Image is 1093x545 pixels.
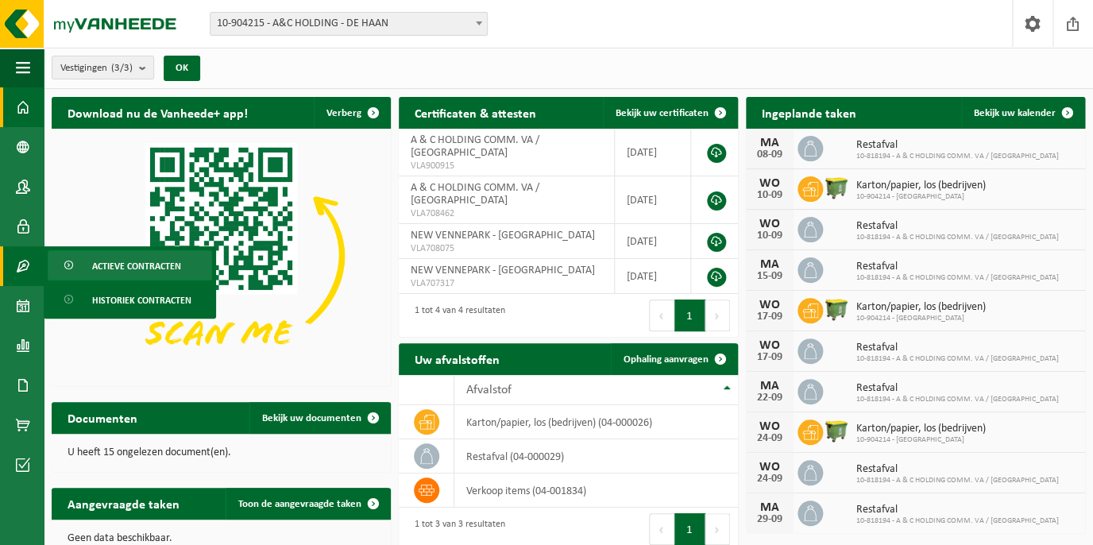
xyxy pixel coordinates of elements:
h2: Documenten [52,402,153,433]
div: 29-09 [754,514,786,525]
span: Afvalstof [466,384,512,396]
div: WO [754,420,786,433]
div: MA [754,258,786,271]
button: Previous [649,513,674,545]
a: Bekijk uw certificaten [603,97,736,129]
span: VLA708075 [411,242,602,255]
img: WB-1100-HPE-GN-50 [823,417,850,444]
span: Bekijk uw documenten [262,413,361,423]
div: 10-09 [754,230,786,242]
span: A & C HOLDING COMM. VA / [GEOGRAPHIC_DATA] [411,134,539,159]
div: 15-09 [754,271,786,282]
span: Ophaling aanvragen [624,354,709,365]
h2: Download nu de Vanheede+ app! [52,97,264,128]
span: Restafval [856,504,1059,516]
h2: Certificaten & attesten [399,97,552,128]
span: Verberg [326,108,361,118]
div: WO [754,218,786,230]
span: Karton/papier, los (bedrijven) [856,301,986,314]
div: WO [754,177,786,190]
span: Bekijk uw certificaten [616,108,709,118]
span: Karton/papier, los (bedrijven) [856,180,986,192]
td: karton/papier, los (bedrijven) (04-000026) [454,405,738,439]
span: 10-818194 - A & C HOLDING COMM. VA / [GEOGRAPHIC_DATA] [856,354,1059,364]
span: A & C HOLDING COMM. VA / [GEOGRAPHIC_DATA] [411,182,539,207]
span: Historiek contracten [92,285,191,315]
button: Verberg [314,97,389,129]
span: Restafval [856,382,1059,395]
a: Toon de aangevraagde taken [226,488,389,520]
div: WO [754,461,786,473]
span: Toon de aangevraagde taken [238,499,361,509]
span: 10-818194 - A & C HOLDING COMM. VA / [GEOGRAPHIC_DATA] [856,476,1059,485]
div: 22-09 [754,392,786,404]
div: WO [754,339,786,352]
span: VLA900915 [411,160,602,172]
span: Bekijk uw kalender [974,108,1056,118]
span: 10-818194 - A & C HOLDING COMM. VA / [GEOGRAPHIC_DATA] [856,233,1059,242]
span: VLA708462 [411,207,602,220]
span: 10-904214 - [GEOGRAPHIC_DATA] [856,192,986,202]
span: Restafval [856,139,1059,152]
span: 10-904215 - A&C HOLDING - DE HAAN [210,12,488,36]
div: 08-09 [754,149,786,160]
div: 10-09 [754,190,786,201]
td: verkoop items (04-001834) [454,473,738,508]
a: Actieve contracten [48,250,212,280]
span: 10-818194 - A & C HOLDING COMM. VA / [GEOGRAPHIC_DATA] [856,152,1059,161]
span: Actieve contracten [92,251,181,281]
span: 10-818194 - A & C HOLDING COMM. VA / [GEOGRAPHIC_DATA] [856,395,1059,404]
div: 17-09 [754,352,786,363]
p: Geen data beschikbaar. [68,533,375,544]
div: MA [754,501,786,514]
div: MA [754,380,786,392]
button: Next [705,300,730,331]
span: NEW VENNEPARK - [GEOGRAPHIC_DATA] [411,265,595,276]
div: WO [754,299,786,311]
div: 17-09 [754,311,786,323]
td: restafval (04-000029) [454,439,738,473]
td: [DATE] [615,129,691,176]
button: OK [164,56,200,81]
span: Vestigingen [60,56,133,80]
span: 10-818194 - A & C HOLDING COMM. VA / [GEOGRAPHIC_DATA] [856,273,1059,283]
span: VLA707317 [411,277,602,290]
h2: Ingeplande taken [746,97,872,128]
button: Next [705,513,730,545]
span: 10-904214 - [GEOGRAPHIC_DATA] [856,314,986,323]
td: [DATE] [615,224,691,259]
span: 10-818194 - A & C HOLDING COMM. VA / [GEOGRAPHIC_DATA] [856,516,1059,526]
h2: Aangevraagde taken [52,488,195,519]
h2: Uw afvalstoffen [399,343,516,374]
button: 1 [674,300,705,331]
td: [DATE] [615,259,691,294]
span: NEW VENNEPARK - [GEOGRAPHIC_DATA] [411,230,595,242]
span: Restafval [856,220,1059,233]
button: Vestigingen(3/3) [52,56,154,79]
button: Previous [649,300,674,331]
img: WB-1100-HPE-GN-50 [823,296,850,323]
div: MA [754,137,786,149]
span: Restafval [856,463,1059,476]
span: Karton/papier, los (bedrijven) [856,423,986,435]
a: Bekijk uw kalender [961,97,1083,129]
span: 10-904214 - [GEOGRAPHIC_DATA] [856,435,986,445]
span: Restafval [856,261,1059,273]
div: 24-09 [754,433,786,444]
td: [DATE] [615,176,691,224]
img: Download de VHEPlus App [52,129,391,383]
span: Restafval [856,342,1059,354]
button: 1 [674,513,705,545]
a: Ophaling aanvragen [611,343,736,375]
a: Bekijk uw documenten [249,402,389,434]
count: (3/3) [111,63,133,73]
div: 1 tot 4 van 4 resultaten [407,298,505,333]
p: U heeft 15 ongelezen document(en). [68,447,375,458]
img: WB-1100-HPE-GN-50 [823,174,850,201]
div: 24-09 [754,473,786,485]
span: 10-904215 - A&C HOLDING - DE HAAN [210,13,487,35]
a: Historiek contracten [48,284,212,315]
